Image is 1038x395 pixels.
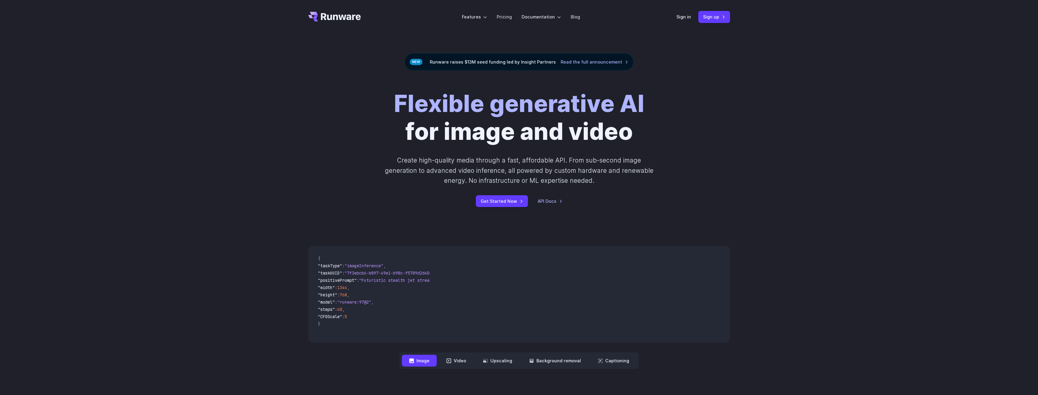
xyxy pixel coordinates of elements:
button: Upscaling [476,355,519,367]
span: "positivePrompt" [318,278,357,283]
div: Runware raises $13M seed funding led by Insight Partners [405,53,633,71]
span: "runware:97@2" [337,299,371,305]
strong: Flexible generative AI [394,90,644,118]
a: Sign in [676,13,691,20]
a: Go to / [308,12,361,21]
span: : [357,278,359,283]
span: 5 [345,314,347,319]
span: "Futuristic stealth jet streaking through a neon-lit cityscape with glowing purple exhaust" [359,278,580,283]
a: Read the full announcement [561,58,628,65]
span: : [342,270,345,276]
label: Features [462,13,487,20]
span: : [342,263,345,268]
span: } [318,321,320,327]
a: Sign up [698,11,730,23]
span: , [347,292,349,298]
span: : [335,285,337,290]
span: : [342,314,345,319]
a: Pricing [497,13,512,20]
span: { [318,256,320,261]
span: , [383,263,386,268]
span: "width" [318,285,335,290]
h1: for image and video [394,90,644,146]
span: 1344 [337,285,347,290]
button: Captioning [591,355,636,367]
span: 768 [340,292,347,298]
a: API Docs [538,198,562,205]
span: : [337,292,340,298]
span: "taskUUID" [318,270,342,276]
a: Get Started Now [476,195,528,207]
span: "steps" [318,307,335,312]
span: "model" [318,299,335,305]
span: , [342,307,345,312]
span: "CFGScale" [318,314,342,319]
button: Background removal [522,355,588,367]
span: : [335,299,337,305]
span: "imageInference" [345,263,383,268]
span: , [347,285,349,290]
span: 40 [337,307,342,312]
button: Image [402,355,437,367]
label: Documentation [522,13,561,20]
p: Create high-quality media through a fast, affordable API. From sub-second image generation to adv... [384,155,654,186]
span: "height" [318,292,337,298]
span: , [371,299,374,305]
span: "taskType" [318,263,342,268]
button: Video [439,355,473,367]
span: : [335,307,337,312]
span: "7f3ebcb6-b897-49e1-b98c-f5789d2d40d7" [345,270,437,276]
a: Blog [571,13,580,20]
